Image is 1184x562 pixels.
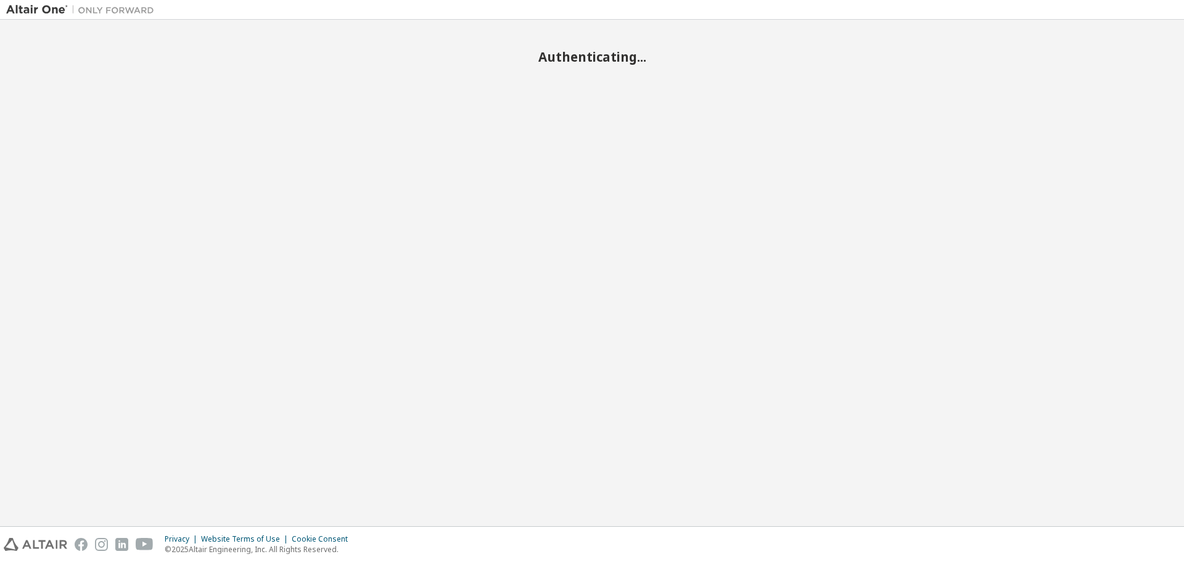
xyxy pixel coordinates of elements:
img: youtube.svg [136,538,154,551]
p: © 2025 Altair Engineering, Inc. All Rights Reserved. [165,544,355,555]
img: instagram.svg [95,538,108,551]
div: Cookie Consent [292,534,355,544]
img: linkedin.svg [115,538,128,551]
img: Altair One [6,4,160,16]
img: altair_logo.svg [4,538,67,551]
img: facebook.svg [75,538,88,551]
h2: Authenticating... [6,49,1178,65]
div: Privacy [165,534,201,544]
div: Website Terms of Use [201,534,292,544]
